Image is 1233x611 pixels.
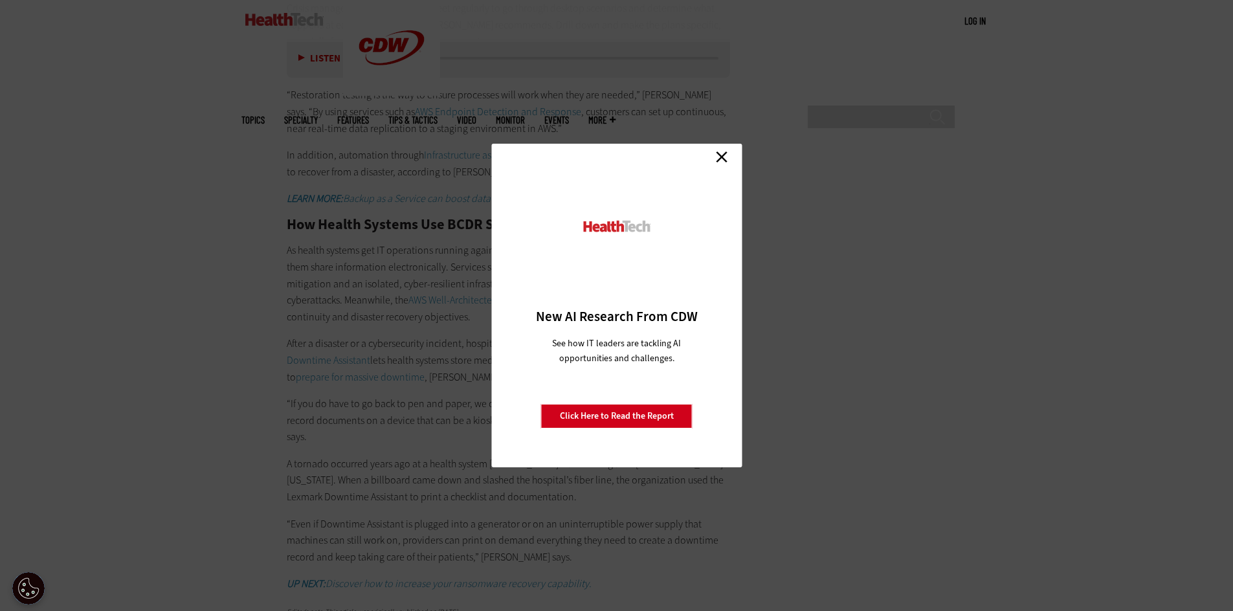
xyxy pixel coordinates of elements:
h3: New AI Research From CDW [514,307,719,326]
a: Close [712,147,731,166]
p: See how IT leaders are tackling AI opportunities and challenges. [537,336,696,366]
button: Open Preferences [12,572,45,605]
div: Cookie Settings [12,572,45,605]
a: Click Here to Read the Report [541,404,693,428]
img: HealthTech_0.png [581,219,652,233]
